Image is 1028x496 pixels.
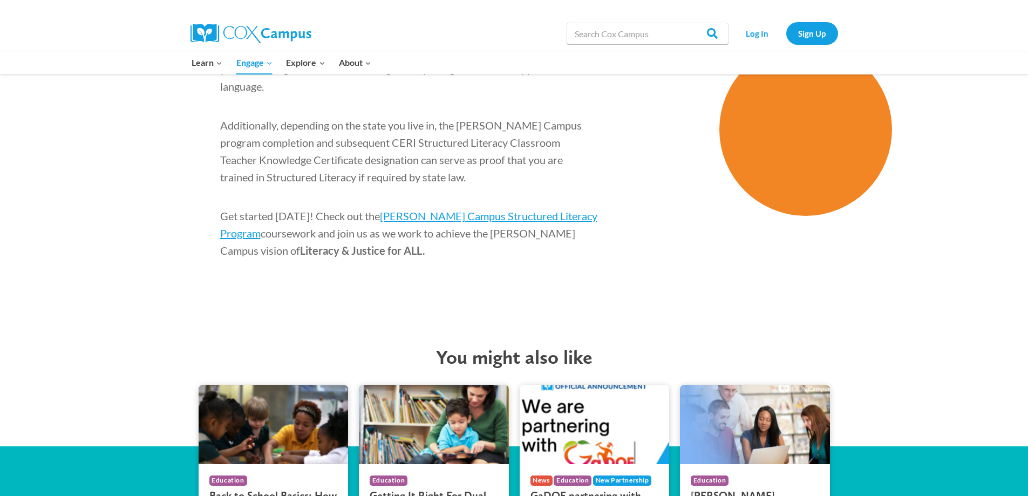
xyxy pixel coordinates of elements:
[185,51,378,74] nav: Primary Navigation
[280,51,332,74] button: Child menu of Explore
[229,51,280,74] button: Child menu of Engage
[190,24,311,43] img: Cox Campus
[370,475,407,486] span: Education
[220,209,380,222] span: Get started [DATE]! Check out the
[355,383,512,466] img: Getting It Right For Dual Language Learners, as seen in Saporta Report
[220,227,575,257] span: coursework and join us as we work to achieve the [PERSON_NAME] Campus vision of
[516,383,673,466] img: GaDOE partnering with Rollins Center for Language & Literacy to launch the Georgia Literacy Academy
[209,475,247,486] span: Education
[530,475,553,486] span: News
[220,209,597,240] a: [PERSON_NAME] Campus Structured Literacy Program
[734,22,781,44] a: Log In
[567,23,729,44] input: Search Cox Campus
[786,22,838,44] a: Sign Up
[691,475,729,486] span: Education
[182,345,846,369] h2: You might also like
[676,383,833,466] img: Cox Campus Surpasses $180 Million in Free Literacy Training for Educators Nationwide
[332,51,378,74] button: Child menu of About
[593,475,652,486] span: New Partnership
[220,119,582,184] span: Additionally, depending on the state you live in, the [PERSON_NAME] Campus program completion and...
[554,475,591,486] span: Education
[734,22,838,44] nav: Secondary Navigation
[300,244,425,257] span: Literacy & Justice for ALL.
[185,51,230,74] button: Child menu of Learn
[195,383,352,466] img: Back to School Basics: How to Build Classroom Community in Your Preschool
